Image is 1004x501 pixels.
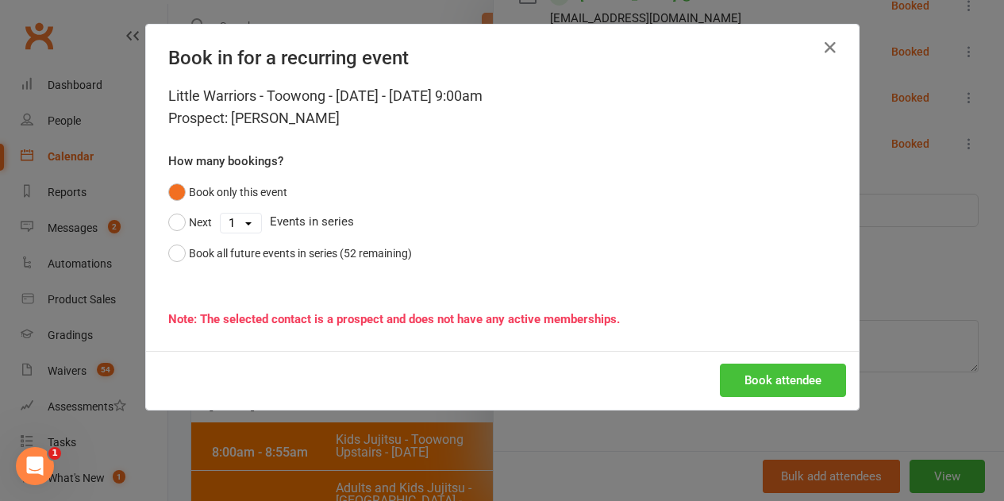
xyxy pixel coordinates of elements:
[189,245,412,262] div: Book all future events in series (52 remaining)
[48,447,61,460] span: 1
[168,177,287,207] button: Book only this event
[168,85,837,129] div: Little Warriors - Toowong - [DATE] - [DATE] 9:00am Prospect: [PERSON_NAME]
[720,364,846,397] button: Book attendee
[168,207,212,237] button: Next
[16,447,54,485] iframe: Intercom live chat
[168,207,837,237] div: Events in series
[168,238,412,268] button: Book all future events in series (52 remaining)
[817,35,843,60] button: Close
[168,152,283,171] label: How many bookings?
[168,47,837,69] h4: Book in for a recurring event
[168,310,837,329] div: Note: The selected contact is a prospect and does not have any active memberships.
